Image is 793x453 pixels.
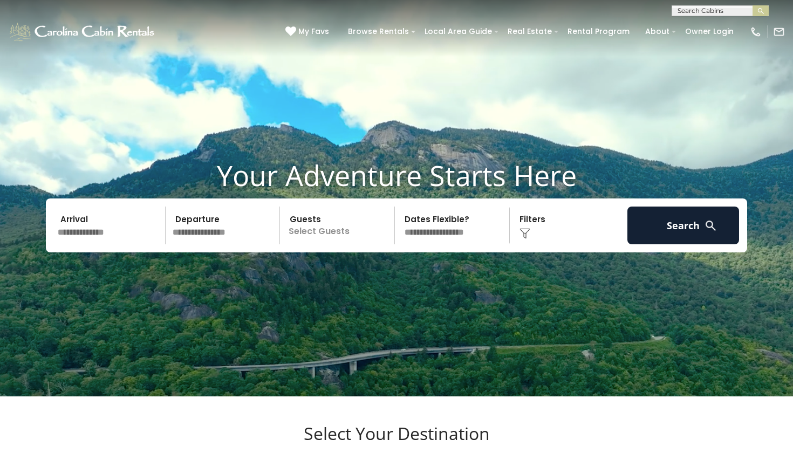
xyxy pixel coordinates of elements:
[750,26,762,38] img: phone-regular-white.png
[298,26,329,37] span: My Favs
[680,23,739,40] a: Owner Login
[502,23,557,40] a: Real Estate
[627,207,739,244] button: Search
[773,26,785,38] img: mail-regular-white.png
[343,23,414,40] a: Browse Rentals
[640,23,675,40] a: About
[519,228,530,239] img: filter--v1.png
[419,23,497,40] a: Local Area Guide
[562,23,635,40] a: Rental Program
[285,26,332,38] a: My Favs
[8,159,785,192] h1: Your Adventure Starts Here
[283,207,394,244] p: Select Guests
[8,21,158,43] img: White-1-1-2.png
[704,219,717,232] img: search-regular-white.png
